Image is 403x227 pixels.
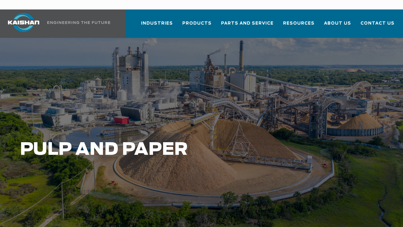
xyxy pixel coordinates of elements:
span: Products [182,20,212,27]
span: Industries [141,20,173,27]
a: Parts and Service [221,15,274,37]
span: Parts and Service [221,20,274,27]
a: Products [182,15,212,37]
a: Resources [283,15,315,37]
span: Contact Us [360,20,394,27]
h1: Pulp and Paper [20,140,321,160]
a: Industries [141,15,173,37]
span: Resources [283,20,315,27]
a: About Us [324,15,351,37]
a: Contact Us [360,15,394,37]
img: Engineering the future [47,21,110,24]
span: About Us [324,20,351,27]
